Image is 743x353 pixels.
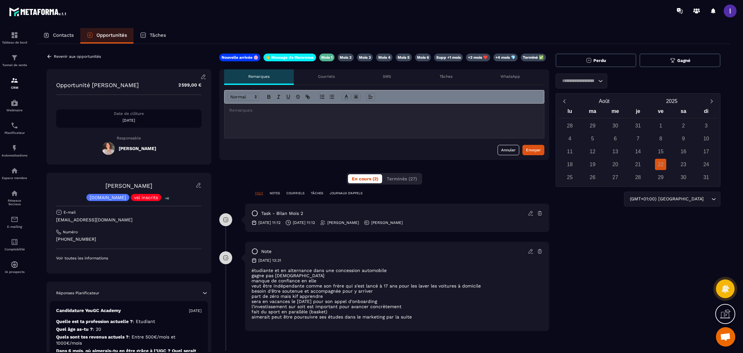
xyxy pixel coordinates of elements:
button: Terminés (27) [383,174,421,183]
p: TÂCHES [311,191,323,196]
img: formation [11,76,18,84]
div: 5 [587,133,598,144]
p: [DATE] [189,308,202,313]
a: automationsautomationsEspace membre [2,162,27,185]
div: 27 [609,172,621,183]
p: manque de confiance en elle [252,278,543,283]
a: [PERSON_NAME] [105,182,152,189]
p: TOUT [255,191,263,196]
p: Mois 2 [340,55,352,60]
p: note [261,248,272,255]
div: 1 [655,120,666,131]
p: Remarques [248,74,270,79]
div: 19 [587,159,598,170]
img: accountant [11,238,18,246]
a: accountantaccountantComptabilité [2,233,27,256]
div: 18 [564,159,575,170]
img: automations [11,261,18,268]
p: étudiante et en alternance dans une concession automobile [252,268,543,273]
div: 26 [587,172,598,183]
p: veut être indépendante comme son frère qui s'est lancé à 17 ans pour les laver les voitures à dom... [252,283,543,288]
img: formation [11,54,18,62]
button: Perdu [556,54,637,67]
a: emailemailE-mailing [2,211,27,233]
a: automationsautomationsAutomatisations [2,139,27,162]
p: [PERSON_NAME] [371,220,403,225]
p: Réseaux Sociaux [2,199,27,206]
p: IA prospects [2,270,27,274]
p: Responsable [56,136,202,140]
p: +6 [163,195,171,202]
div: 29 [655,172,666,183]
span: : Etudiant [133,319,155,324]
span: (GMT+01:00) [GEOGRAPHIC_DATA] [628,196,705,203]
div: 9 [678,133,689,144]
p: Opportunités [96,32,127,38]
p: SMS [383,74,391,79]
p: E-mailing [2,225,27,228]
p: Contacts [53,32,74,38]
div: 4 [564,133,575,144]
a: formationformationCRM [2,72,27,94]
p: Quels sont tes revenus actuels ? [56,334,202,346]
input: Search for option [560,77,597,85]
a: automationsautomationsWebinaire [2,94,27,117]
p: 👋 Message de Bienvenue [265,55,314,60]
p: Comptabilité [2,247,27,251]
div: 30 [609,120,621,131]
div: 21 [632,159,644,170]
div: 15 [655,146,666,157]
div: je [627,107,649,118]
div: 31 [632,120,644,131]
p: Automatisations [2,154,27,157]
p: WhatsApp [500,74,520,79]
button: En cours (2) [348,174,382,183]
div: 20 [609,159,621,170]
div: Search for option [556,74,607,88]
p: [DATE] 13:31 [258,258,281,263]
p: Date de clôture [56,111,202,116]
p: fait du sport en parallèle (basket) [252,309,543,314]
div: 25 [564,172,575,183]
div: 7 [632,133,644,144]
p: part de zéro mais kif apprendre [252,294,543,299]
a: schedulerschedulerPlanificateur [2,117,27,139]
p: Mois 6 [417,55,429,60]
div: 2 [678,120,689,131]
div: 10 [700,133,712,144]
button: Open months overlay [570,96,638,107]
p: [DATE] [56,118,202,123]
div: Calendar wrapper [559,107,718,183]
p: Planificateur [2,131,27,135]
div: di [695,107,718,118]
img: social-network [11,189,18,197]
img: automations [11,167,18,175]
button: Next month [706,97,718,106]
div: 3 [700,120,712,131]
div: sa [672,107,695,118]
div: ve [649,107,672,118]
p: Courriels [318,74,335,79]
a: Tâches [134,28,173,44]
div: Calendar days [559,120,718,183]
p: Quel âge as-tu ? [56,326,202,332]
button: Open years overlay [638,96,706,107]
p: Réponses Planificateur [56,290,99,296]
p: vsl inscrits [134,195,158,200]
p: Tunnel de vente [2,63,27,67]
span: Terminés (27) [387,176,417,181]
h5: [PERSON_NAME] [119,146,156,151]
p: Terminé ✅ [523,55,544,60]
p: E-mail [64,210,76,215]
p: Voir toutes les informations [56,256,202,261]
p: Tâches [150,32,166,38]
div: 8 [655,133,666,144]
p: +2 mois ❤️ [468,55,488,60]
p: JOURNAUX D'APPELS [330,191,362,196]
img: email [11,216,18,223]
img: logo [9,6,67,17]
img: formation [11,31,18,39]
p: Mois 5 [398,55,410,60]
p: [PHONE_NUMBER] [56,236,202,242]
p: COURRIELS [286,191,304,196]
